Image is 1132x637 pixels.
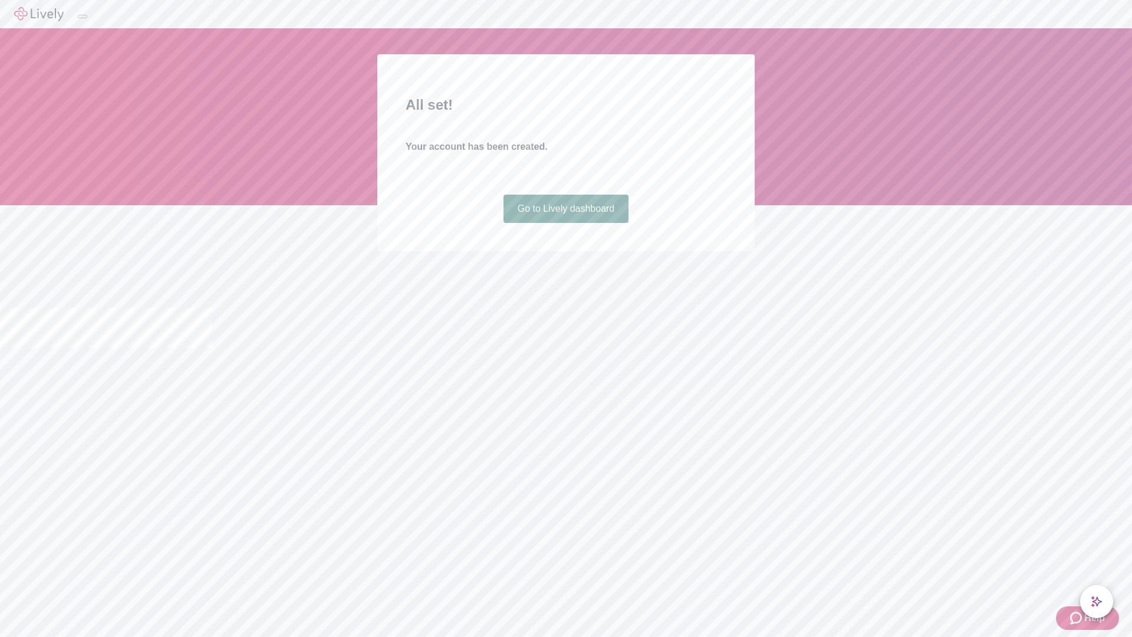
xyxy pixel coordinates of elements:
[406,94,726,116] h2: All set!
[1056,606,1119,630] button: Zendesk support iconHelp
[1080,585,1113,618] button: chat
[1091,596,1103,608] svg: Lively AI Assistant
[78,15,87,18] button: Log out
[1084,611,1105,625] span: Help
[406,140,726,154] h4: Your account has been created.
[14,7,64,21] img: Lively
[504,195,629,223] a: Go to Lively dashboard
[1070,611,1084,625] svg: Zendesk support icon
